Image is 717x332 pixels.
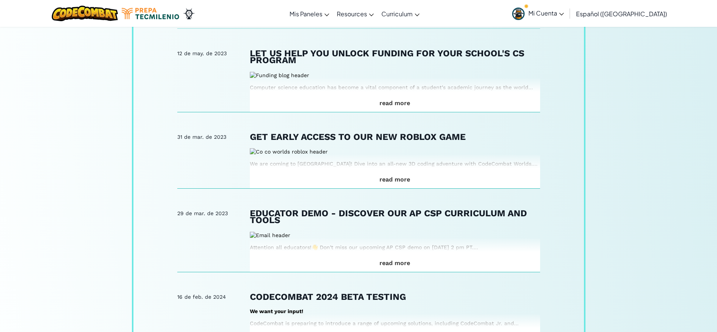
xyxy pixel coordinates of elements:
[508,2,568,25] a: Mi Cuenta
[290,10,322,18] span: Mis Paneles
[250,176,540,183] p: read more
[52,6,118,21] img: CodeCombat logo
[250,100,540,107] p: read more
[183,8,195,19] img: Ozaria
[333,3,378,24] a: Resources
[250,148,328,155] img: Co co worlds roblox header
[512,8,525,20] img: avatar
[378,3,423,24] a: Curriculum
[177,293,250,300] div: 16 de feb. de 2024
[250,260,540,267] p: read more
[250,133,540,140] div: Get Early Access to Our New Roblox Game
[250,308,303,314] strong: We want your input!
[250,210,540,223] div: Educator Demo - Discover Our AP CSP Curriculum and Tools
[122,8,179,19] img: Tecmilenio logo
[572,3,671,24] a: Español ([GEOGRAPHIC_DATA])
[576,10,667,18] span: Español ([GEOGRAPHIC_DATA])
[250,293,540,300] div: CodeCombat 2024 Beta Testing
[177,133,250,140] div: 31 de mar. de 2023
[286,3,333,24] a: Mis Paneles
[250,232,290,239] img: Email header
[528,9,564,17] span: Mi Cuenta
[337,10,367,18] span: Resources
[177,50,250,57] div: 12 de may. de 2023
[177,210,250,217] div: 29 de mar. de 2023
[381,10,413,18] span: Curriculum
[250,50,540,64] div: Let Us Help You Unlock Funding for Your School's CS Program
[250,72,309,79] img: Funding blog header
